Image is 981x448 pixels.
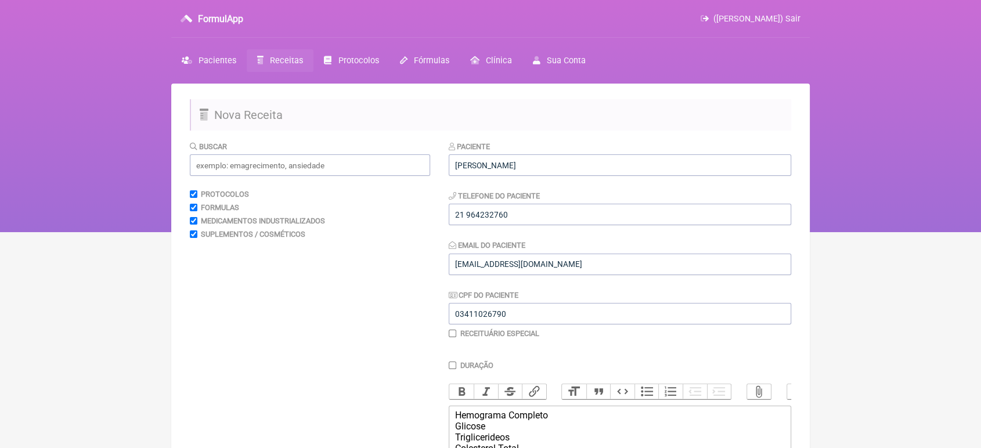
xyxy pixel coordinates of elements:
label: Protocolos [201,190,249,198]
a: Pacientes [171,49,247,72]
a: Fórmulas [389,49,460,72]
label: Buscar [190,142,227,151]
button: Numbers [658,384,683,399]
button: Undo [787,384,812,399]
label: Email do Paciente [449,241,525,250]
label: Paciente [449,142,490,151]
button: Code [610,384,634,399]
input: exemplo: emagrecimento, ansiedade [190,154,430,176]
button: Attach Files [747,384,771,399]
span: Sua Conta [547,56,586,66]
label: Formulas [201,203,239,212]
a: Clínica [460,49,522,72]
label: Receituário Especial [460,329,539,338]
button: Heading [562,384,586,399]
h3: FormulApp [198,13,243,24]
button: Decrease Level [683,384,707,399]
label: Telefone do Paciente [449,192,540,200]
label: Duração [460,361,493,370]
button: Increase Level [707,384,731,399]
a: ([PERSON_NAME]) Sair [701,14,800,24]
button: Quote [586,384,611,399]
label: Suplementos / Cosméticos [201,230,305,239]
label: Medicamentos Industrializados [201,216,325,225]
span: Protocolos [338,56,379,66]
span: Pacientes [199,56,236,66]
button: Strikethrough [498,384,522,399]
span: ([PERSON_NAME]) Sair [713,14,800,24]
span: Receitas [270,56,303,66]
a: Protocolos [313,49,389,72]
a: Receitas [247,49,313,72]
button: Bold [449,384,474,399]
span: Clínica [486,56,512,66]
a: Sua Conta [522,49,596,72]
button: Italic [474,384,498,399]
label: CPF do Paciente [449,291,518,299]
span: Fórmulas [414,56,449,66]
h2: Nova Receita [190,99,791,131]
button: Link [522,384,546,399]
button: Bullets [634,384,659,399]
